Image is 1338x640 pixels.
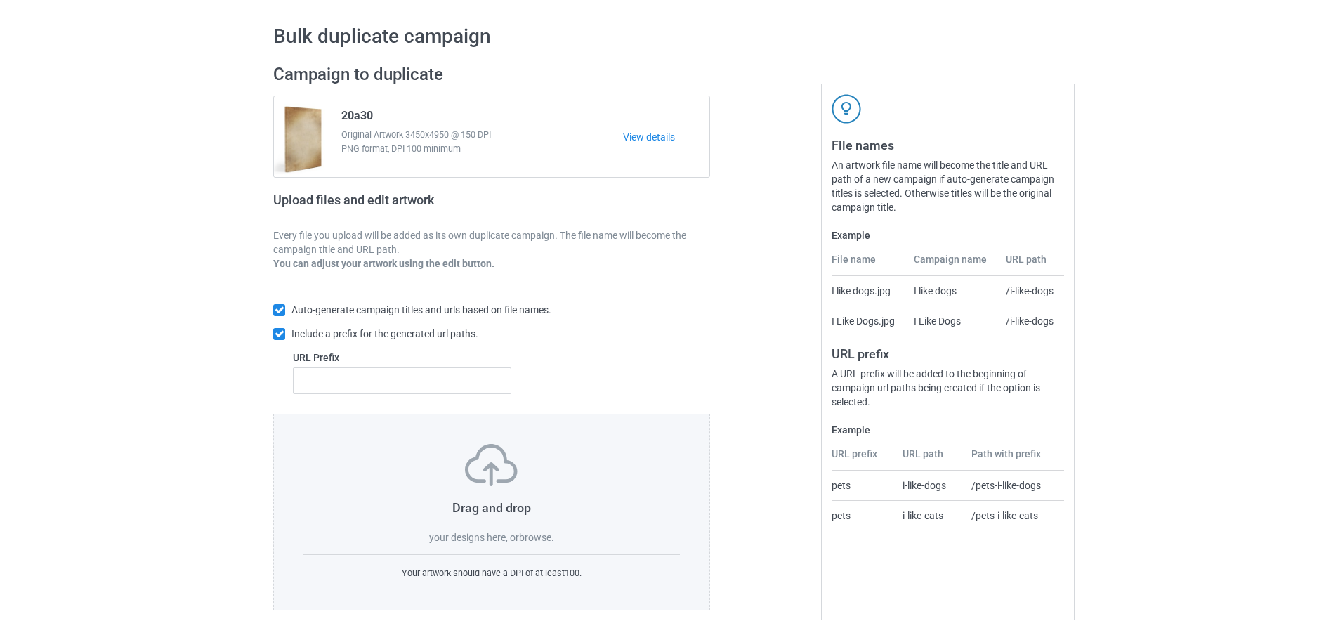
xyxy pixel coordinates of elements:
th: Path with prefix [964,447,1064,471]
span: PNG format, DPI 100 minimum [341,142,623,156]
h2: Upload files and edit artwork [273,192,535,218]
div: A URL prefix will be added to the beginning of campaign url paths being created if the option is ... [832,367,1064,409]
td: I like dogs.jpg [832,276,905,306]
th: URL path [895,447,964,471]
td: i-like-dogs [895,471,964,500]
span: Your artwork should have a DPI of at least 100 . [402,568,582,578]
img: svg+xml;base64,PD94bWwgdmVyc2lvbj0iMS4wIiBlbmNvZGluZz0iVVRGLTgiPz4KPHN2ZyB3aWR0aD0iNDJweCIgaGVpZ2... [832,94,861,124]
p: Every file you upload will be added as its own duplicate campaign. The file name will become the ... [273,228,710,256]
span: your designs here, or [429,532,519,543]
span: Original Artwork 3450x4950 @ 150 DPI [341,128,623,142]
td: pets [832,471,895,500]
th: URL path [998,252,1064,276]
td: i-like-cats [895,500,964,530]
td: /pets-i-like-cats [964,500,1064,530]
label: URL Prefix [293,351,511,365]
td: /i-like-dogs [998,276,1064,306]
td: I Like Dogs.jpg [832,306,905,336]
div: An artwork file name will become the title and URL path of a new campaign if auto-generate campai... [832,158,1064,214]
span: Include a prefix for the generated url paths. [291,328,478,339]
th: Campaign name [906,252,999,276]
label: browse [519,532,551,543]
b: You can adjust your artwork using the edit button. [273,258,494,269]
h3: File names [832,137,1064,153]
label: Example [832,228,1064,242]
span: Auto-generate campaign titles and urls based on file names. [291,304,551,315]
span: 20a30 [341,109,373,128]
a: View details [623,130,709,144]
td: /pets-i-like-dogs [964,471,1064,500]
td: pets [832,500,895,530]
td: I like dogs [906,276,999,306]
th: URL prefix [832,447,895,471]
img: svg+xml;base64,PD94bWwgdmVyc2lvbj0iMS4wIiBlbmNvZGluZz0iVVRGLTgiPz4KPHN2ZyB3aWR0aD0iNzVweCIgaGVpZ2... [465,444,518,486]
h3: URL prefix [832,346,1064,362]
th: File name [832,252,905,276]
label: Example [832,423,1064,437]
h2: Campaign to duplicate [273,64,710,86]
td: I Like Dogs [906,306,999,336]
h3: Drag and drop [303,499,680,516]
td: /i-like-dogs [998,306,1064,336]
h1: Bulk duplicate campaign [273,24,1065,49]
span: . [551,532,554,543]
